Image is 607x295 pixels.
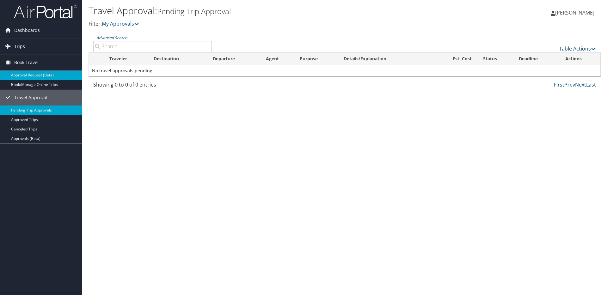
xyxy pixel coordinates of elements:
[554,81,564,88] a: First
[157,6,231,16] small: Pending Trip Approval
[148,53,207,65] th: Destination: activate to sort column ascending
[559,45,596,52] a: Table Actions
[14,22,40,38] span: Dashboards
[432,53,477,65] th: Est. Cost: activate to sort column ascending
[14,39,25,54] span: Trips
[477,53,513,65] th: Status: activate to sort column ascending
[14,4,77,19] img: airportal-logo.png
[586,81,596,88] a: Last
[560,53,600,65] th: Actions
[93,41,212,52] input: Advanced Search
[564,81,575,88] a: Prev
[207,53,261,65] th: Departure: activate to sort column ascending
[104,53,148,65] th: Traveler: activate to sort column ascending
[96,35,127,40] a: Advanced Search
[93,81,212,92] div: Showing 0 to 0 of 0 entries
[260,53,294,65] th: Agent
[555,9,594,16] span: [PERSON_NAME]
[102,20,139,27] a: My Approvals
[89,65,600,76] td: No travel approvals pending
[14,90,47,105] span: Travel Approval
[89,20,430,28] p: Filter:
[513,53,560,65] th: Deadline: activate to sort column descending
[294,53,338,65] th: Purpose
[551,3,601,22] a: [PERSON_NAME]
[575,81,586,88] a: Next
[338,53,432,65] th: Details/Explanation
[14,55,39,70] span: Book Travel
[89,4,430,17] h1: Travel Approval:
